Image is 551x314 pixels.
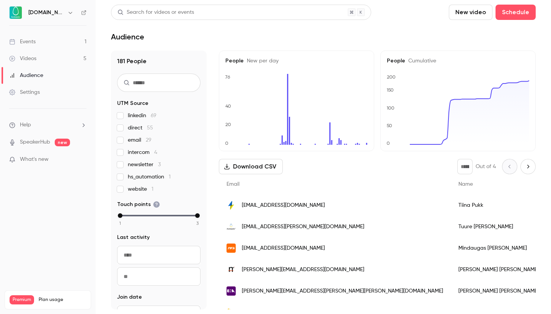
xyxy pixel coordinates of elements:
[242,266,364,274] span: [PERSON_NAME][EMAIL_ADDRESS][DOMAIN_NAME]
[227,265,236,274] img: nthcorp.com
[146,137,152,143] span: 29
[9,88,40,96] div: Settings
[9,72,43,79] div: Audience
[9,38,36,46] div: Events
[386,105,395,111] text: 100
[117,267,201,286] input: To
[496,5,536,20] button: Schedule
[119,220,121,227] span: 1
[225,103,231,109] text: 40
[128,112,156,119] span: linkedin
[458,182,473,187] span: Name
[386,141,390,146] text: 0
[128,173,171,181] span: hs_automation
[158,162,161,167] span: 3
[227,201,236,210] img: fusebox.energy
[451,280,546,302] div: [PERSON_NAME] [PERSON_NAME]
[387,57,529,65] h5: People
[451,259,546,280] div: [PERSON_NAME] [PERSON_NAME]
[169,174,171,180] span: 1
[242,287,443,295] span: [PERSON_NAME][EMAIL_ADDRESS][PERSON_NAME][PERSON_NAME][DOMAIN_NAME]
[196,220,199,227] span: 3
[195,213,200,218] div: max
[154,150,157,155] span: 4
[227,286,236,296] img: ena.org
[20,138,50,146] a: SpeakerHub
[405,58,436,64] span: Cumulative
[476,163,496,170] p: Out of 4
[10,295,34,304] span: Premium
[128,149,157,156] span: intercom
[151,113,156,118] span: 69
[117,234,150,241] span: Last activity
[225,57,368,65] h5: People
[225,122,231,127] text: 20
[9,55,36,62] div: Videos
[39,297,86,303] span: Plan usage
[111,32,144,41] h1: Audience
[55,139,70,146] span: new
[244,58,279,64] span: New per day
[387,74,396,80] text: 200
[128,161,161,168] span: newsletter
[128,124,153,132] span: direct
[117,57,201,66] h1: 181 People
[225,74,230,80] text: 76
[451,195,546,216] div: Tiina Pukk
[128,185,153,193] span: website
[386,87,394,93] text: 150
[147,125,153,131] span: 55
[128,136,152,144] span: email
[386,123,392,128] text: 50
[117,293,142,301] span: Join date
[152,186,153,192] span: 1
[242,201,325,209] span: [EMAIL_ADDRESS][DOMAIN_NAME]
[227,222,236,231] img: avokaado.io
[227,244,236,253] img: nfq.com
[118,213,122,218] div: min
[20,121,31,129] span: Help
[117,246,201,264] input: From
[449,5,492,20] button: New video
[117,100,148,107] span: UTM Source
[117,8,194,16] div: Search for videos or events
[117,201,160,208] span: Touch points
[451,216,546,237] div: Tuure [PERSON_NAME]
[10,7,22,19] img: Avokaado.io
[242,244,325,252] span: [EMAIL_ADDRESS][DOMAIN_NAME]
[520,159,536,174] button: Next page
[219,159,283,174] button: Download CSV
[28,9,64,16] h6: [DOMAIN_NAME]
[227,182,240,187] span: Email
[20,155,49,164] span: What's new
[242,223,364,231] span: [EMAIL_ADDRESS][PERSON_NAME][DOMAIN_NAME]
[9,121,86,129] li: help-dropdown-opener
[225,141,228,146] text: 0
[451,237,546,259] div: Mindaugas [PERSON_NAME]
